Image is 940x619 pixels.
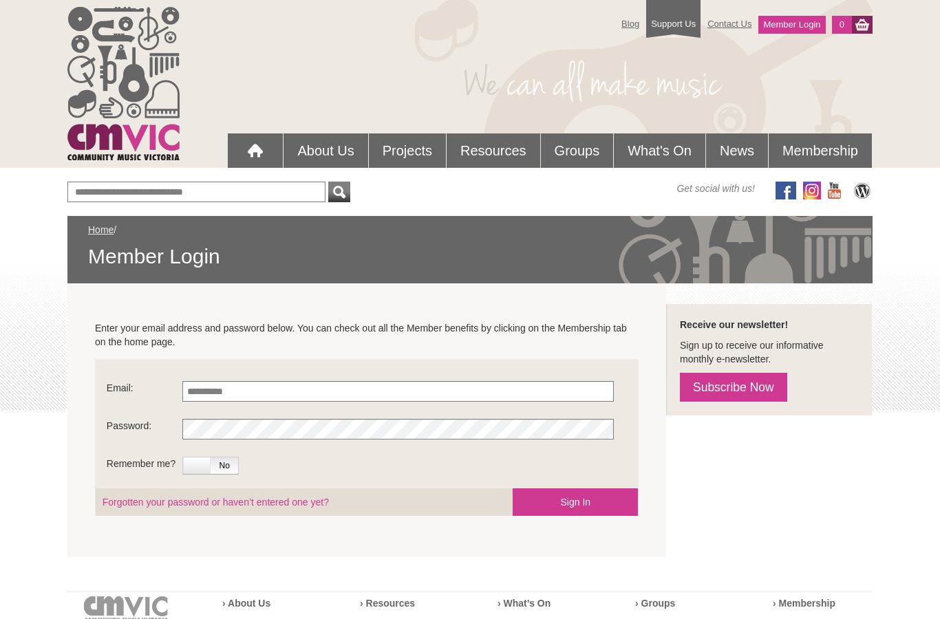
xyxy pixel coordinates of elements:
a: Contact Us [701,12,758,36]
a: Resources [447,133,540,168]
a: › Groups [635,598,675,609]
label: Remember me? [107,457,182,477]
button: Sign In [513,488,638,516]
div: / [88,223,852,270]
label: Email: [107,381,182,402]
a: › Resources [360,598,415,609]
a: Home [88,224,114,235]
p: Enter your email address and password below. You can check out all the Member benefits by clickin... [95,321,639,349]
a: Blog [615,12,646,36]
a: Subscribe Now [680,373,787,402]
span: Get social with us! [676,182,755,195]
a: Forgotten your password or haven’t entered one yet? [103,497,329,508]
label: Password: [107,419,182,439]
a: What's On [614,133,705,168]
span: No [211,457,238,474]
a: Groups [541,133,614,168]
span: Member Login [88,243,852,270]
a: About Us [284,133,367,168]
a: › What’s On [498,598,551,609]
img: icon-instagram.png [803,182,821,199]
a: 0 [832,16,852,34]
p: Sign up to receive our informative monthly e-newsletter. [680,338,858,366]
a: › Membership [773,598,835,609]
a: News [706,133,768,168]
img: cmvic_logo.png [67,7,180,160]
a: › About Us [222,598,270,609]
strong: Receive our newsletter! [680,319,788,330]
a: Projects [369,133,446,168]
img: CMVic Blog [852,182,873,199]
a: Membership [769,133,872,168]
a: Member Login [758,16,825,34]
